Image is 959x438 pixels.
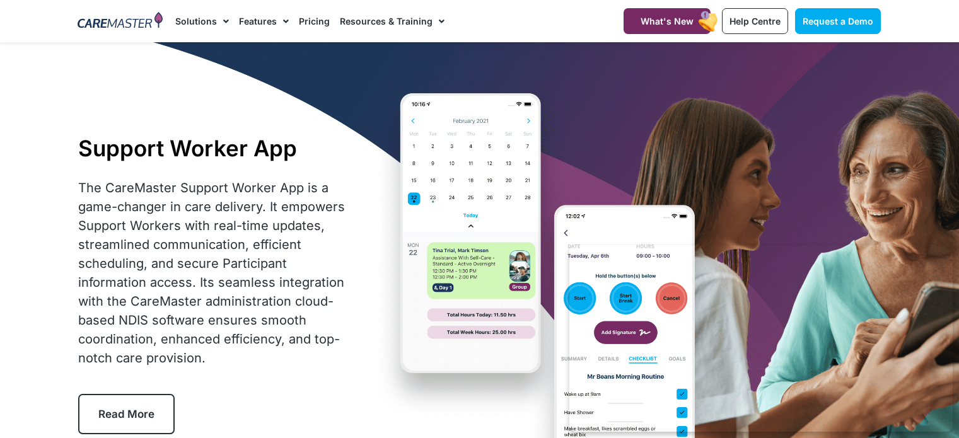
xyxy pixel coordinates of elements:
[729,16,781,26] span: Help Centre
[569,245,953,432] iframe: Popup CTA
[78,135,351,161] h1: Support Worker App
[78,178,351,367] div: The CareMaster Support Worker App is a game-changer in care delivery. It empowers Support Workers...
[722,8,788,34] a: Help Centre
[795,8,881,34] a: Request a Demo
[624,8,711,34] a: What's New
[78,12,163,31] img: CareMaster Logo
[641,16,694,26] span: What's New
[98,408,154,420] span: Read More
[803,16,873,26] span: Request a Demo
[78,394,175,434] a: Read More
